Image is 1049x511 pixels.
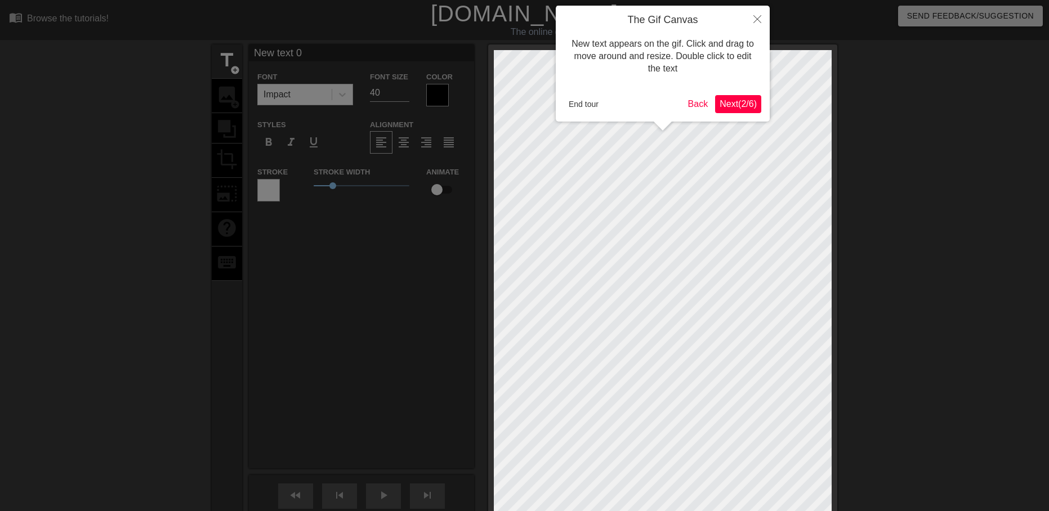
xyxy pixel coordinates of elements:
[431,1,618,26] a: [DOMAIN_NAME]
[257,119,286,131] label: Styles
[419,136,433,149] span: format_align_right
[284,136,298,149] span: format_italic
[426,71,453,83] label: Color
[374,136,388,149] span: format_align_left
[333,488,346,502] span: skip_previous
[216,50,238,71] span: title
[257,71,277,83] label: Font
[9,11,23,24] span: menu_book
[264,88,291,101] div: Impact
[314,167,370,178] label: Stroke Width
[564,96,603,113] button: End tour
[27,14,109,23] div: Browse the tutorials!
[426,167,459,178] label: Animate
[442,136,456,149] span: format_align_justify
[898,6,1043,26] button: Send Feedback/Suggestion
[355,25,745,39] div: The online gif editor
[289,488,302,502] span: fast_rewind
[715,95,761,113] button: Next
[397,136,410,149] span: format_align_center
[370,119,413,131] label: Alignment
[564,26,761,87] div: New text appears on the gif. Click and drag to move around and resize. Double click to edit the text
[745,6,770,32] button: Close
[370,71,408,83] label: Font Size
[421,488,434,502] span: skip_next
[257,167,288,178] label: Stroke
[907,9,1034,23] span: Send Feedback/Suggestion
[9,11,109,28] a: Browse the tutorials!
[377,488,390,502] span: play_arrow
[262,136,275,149] span: format_bold
[720,99,757,109] span: Next ( 2 / 6 )
[684,95,713,113] button: Back
[307,136,320,149] span: format_underline
[230,65,240,75] span: add_circle
[564,14,761,26] h4: The Gif Canvas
